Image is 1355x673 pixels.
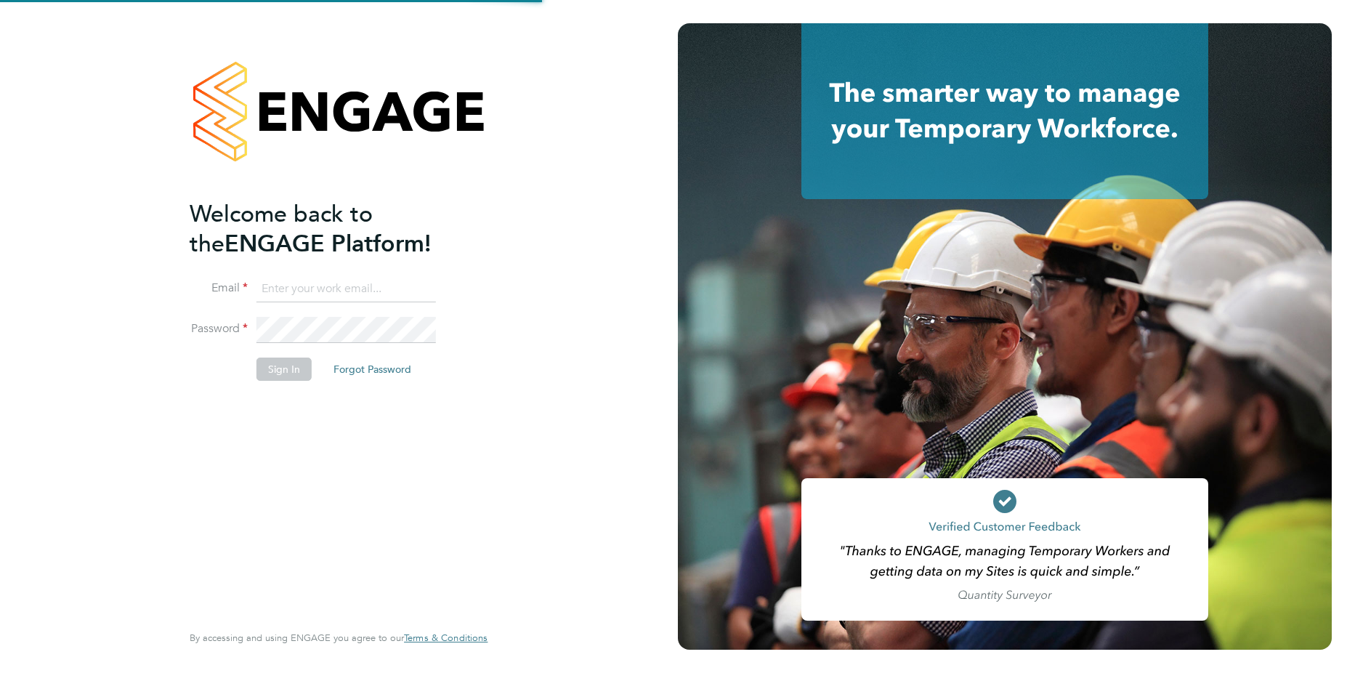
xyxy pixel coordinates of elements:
button: Sign In [256,358,312,381]
h2: ENGAGE Platform! [190,199,473,259]
input: Enter your work email... [256,276,436,302]
a: Terms & Conditions [404,632,488,644]
label: Email [190,281,248,296]
span: Welcome back to the [190,200,373,258]
label: Password [190,321,248,336]
span: By accessing and using ENGAGE you agree to our [190,632,488,644]
button: Forgot Password [322,358,423,381]
span: Terms & Conditions [404,632,488,644]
